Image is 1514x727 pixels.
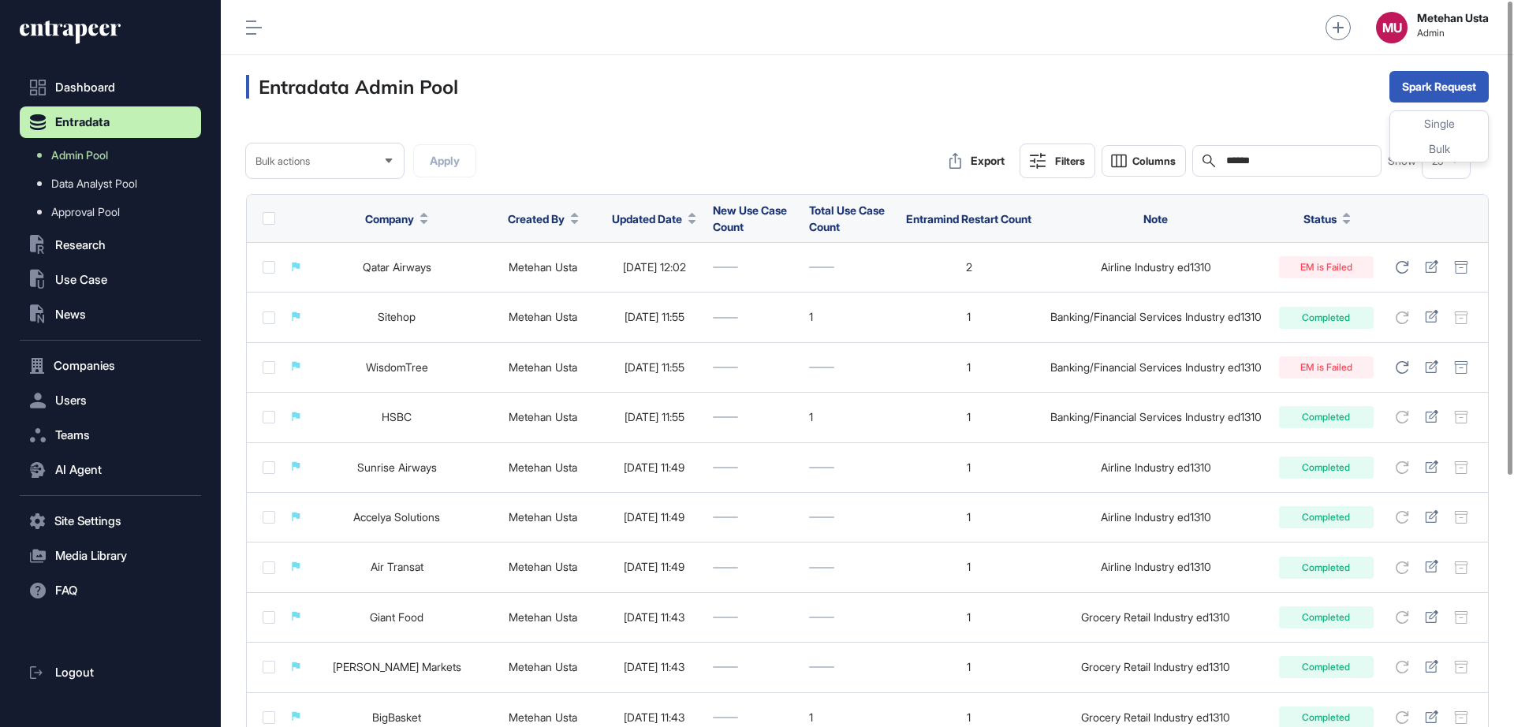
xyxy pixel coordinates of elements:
[1417,28,1489,39] span: Admin
[611,611,697,624] div: [DATE] 11:43
[366,360,428,374] a: WisdomTree
[1390,111,1488,136] div: Single
[509,660,577,673] a: Metehan Usta
[509,410,577,423] a: Metehan Usta
[20,575,201,606] button: FAQ
[508,211,565,227] span: Created By
[20,264,201,296] button: Use Case
[333,660,461,673] a: [PERSON_NAME] Markets
[1048,661,1262,673] div: Grocery Retail Industry ed1310
[1279,606,1374,628] div: Completed
[1389,71,1489,103] button: Spark Request
[611,361,697,374] div: [DATE] 11:55
[509,710,577,724] a: Metehan Usta
[1279,406,1374,428] div: Completed
[55,584,77,597] span: FAQ
[20,385,201,416] button: Users
[809,203,885,233] span: Total Use Case Count
[1303,211,1351,227] button: Status
[246,75,458,99] h3: Entradata Admin Pool
[905,461,1033,474] div: 1
[611,311,697,323] div: [DATE] 11:55
[20,299,201,330] button: News
[55,429,90,442] span: Teams
[1279,356,1374,378] div: EM is Failed
[905,411,1033,423] div: 1
[905,561,1033,573] div: 1
[905,511,1033,524] div: 1
[370,610,423,624] a: Giant Food
[611,561,697,573] div: [DATE] 11:49
[611,511,697,524] div: [DATE] 11:49
[365,211,414,227] span: Company
[55,666,94,679] span: Logout
[809,411,889,423] div: 1
[611,661,697,673] div: [DATE] 11:43
[1279,656,1374,678] div: Completed
[1048,261,1262,274] div: Airline Industry ed1310
[1143,212,1168,226] span: Note
[353,510,440,524] a: Accelya Solutions
[905,661,1033,673] div: 1
[372,710,421,724] a: BigBasket
[1388,155,1416,167] span: Show
[1303,211,1337,227] span: Status
[20,540,201,572] button: Media Library
[1055,155,1085,167] div: Filters
[378,310,416,323] a: Sitehop
[28,170,201,198] a: Data Analyst Pool
[51,177,137,190] span: Data Analyst Pool
[1048,311,1262,323] div: Banking/Financial Services Industry ed1310
[611,711,697,724] div: [DATE] 11:43
[1279,457,1374,479] div: Completed
[20,106,201,138] button: Entradata
[611,411,697,423] div: [DATE] 11:55
[1048,611,1262,624] div: Grocery Retail Industry ed1310
[1279,256,1374,278] div: EM is Failed
[371,560,423,573] a: Air Transat
[20,229,201,261] button: Research
[905,361,1033,374] div: 1
[941,145,1013,177] button: Export
[55,550,127,562] span: Media Library
[508,211,579,227] button: Created By
[509,510,577,524] a: Metehan Usta
[509,610,577,624] a: Metehan Usta
[382,410,412,423] a: HSBC
[1132,155,1176,167] span: Columns
[1048,511,1262,524] div: Airline Industry ed1310
[906,212,1031,226] span: Entramind Restart Count
[51,149,108,162] span: Admin Pool
[1048,411,1262,423] div: Banking/Financial Services Industry ed1310
[612,211,682,227] span: Updated Date
[509,460,577,474] a: Metehan Usta
[905,261,1033,274] div: 2
[1279,307,1374,329] div: Completed
[905,711,1033,724] div: 1
[365,211,428,227] button: Company
[255,155,310,167] span: Bulk actions
[20,72,201,103] a: Dashboard
[20,350,201,382] button: Companies
[55,394,87,407] span: Users
[20,505,201,537] button: Site Settings
[363,260,431,274] a: Qatar Airways
[55,464,102,476] span: AI Agent
[509,360,577,374] a: Metehan Usta
[809,311,889,323] div: 1
[509,310,577,323] a: Metehan Usta
[20,454,201,486] button: AI Agent
[55,81,115,94] span: Dashboard
[1279,557,1374,579] div: Completed
[612,211,696,227] button: Updated Date
[1376,12,1408,43] button: MU
[1048,361,1262,374] div: Banking/Financial Services Industry ed1310
[20,657,201,688] a: Logout
[509,560,577,573] a: Metehan Usta
[54,515,121,528] span: Site Settings
[55,308,86,321] span: News
[713,203,787,233] span: New Use Case Count
[55,116,110,129] span: Entradata
[55,274,107,286] span: Use Case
